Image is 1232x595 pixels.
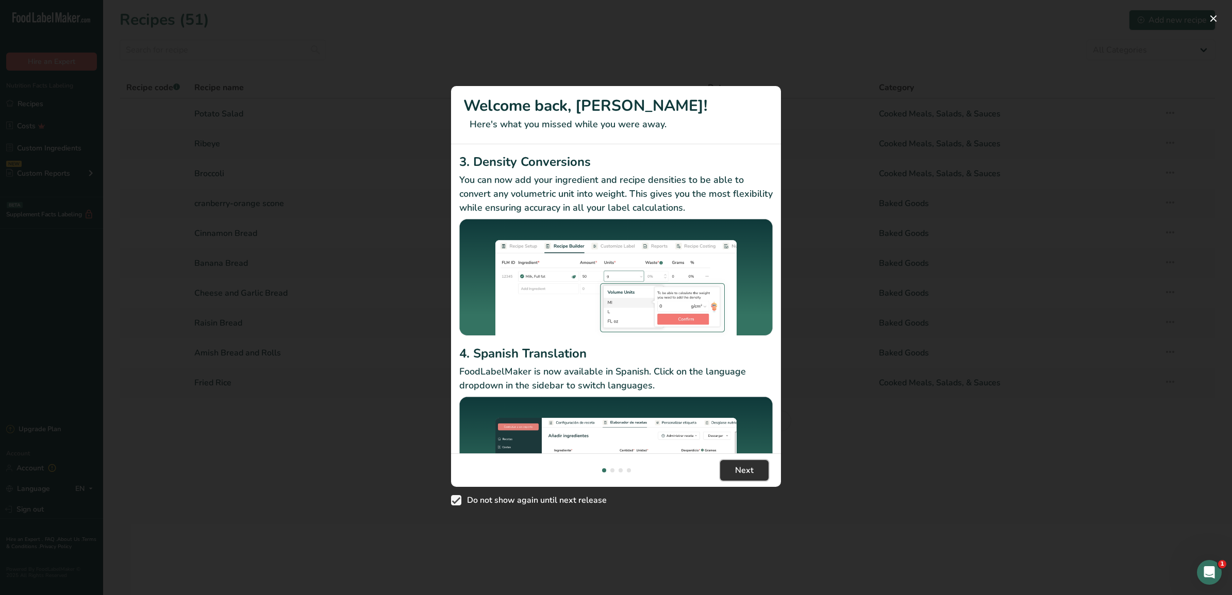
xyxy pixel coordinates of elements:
button: Next [720,460,769,481]
p: FoodLabelMaker is now available in Spanish. Click on the language dropdown in the sidebar to swit... [459,365,773,393]
span: Next [735,464,754,477]
span: Do not show again until next release [461,495,607,505]
h1: Welcome back, [PERSON_NAME]! [463,94,769,117]
img: Density Conversions [459,219,773,341]
span: 1 [1218,560,1226,568]
iframe: Intercom live chat [1197,560,1222,585]
img: Spanish Translation [459,397,773,514]
h2: 4. Spanish Translation [459,344,773,363]
h2: 3. Density Conversions [459,152,773,171]
p: Here's what you missed while you were away. [463,117,769,131]
p: You can now add your ingredient and recipe densities to be able to convert any volumetric unit in... [459,173,773,215]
